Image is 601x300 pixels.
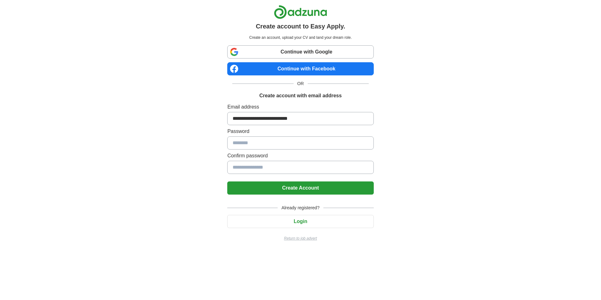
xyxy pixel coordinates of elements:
h1: Create account with email address [259,92,342,99]
span: Already registered? [278,205,323,211]
img: Adzuna logo [274,5,327,19]
a: Continue with Facebook [227,62,373,75]
a: Login [227,219,373,224]
span: OR [294,80,308,87]
a: Return to job advert [227,236,373,241]
h1: Create account to Easy Apply. [256,22,345,31]
button: Create Account [227,181,373,195]
label: Password [227,128,373,135]
a: Continue with Google [227,45,373,58]
label: Email address [227,103,373,111]
label: Confirm password [227,152,373,160]
button: Login [227,215,373,228]
p: Create an account, upload your CV and land your dream role. [229,35,372,40]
